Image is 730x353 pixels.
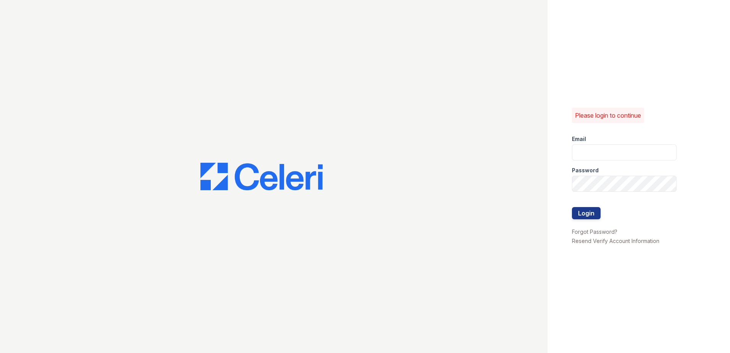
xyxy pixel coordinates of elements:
label: Email [572,135,586,143]
a: Resend Verify Account Information [572,238,659,244]
p: Please login to continue [575,111,641,120]
label: Password [572,167,599,174]
a: Forgot Password? [572,228,617,235]
img: CE_Logo_Blue-a8612792a0a2168367f1c8372b55b34899dd931a85d93a1a3d3e32e68fde9ad4.png [200,163,323,190]
button: Login [572,207,601,219]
